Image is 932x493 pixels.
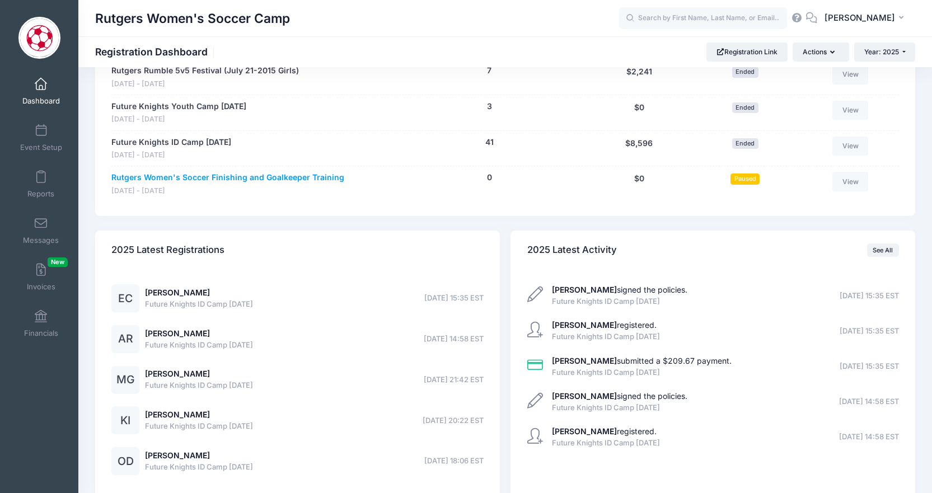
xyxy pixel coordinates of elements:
[111,172,344,184] a: Rutgers Women's Soccer Finishing and Goalkeeper Training
[145,299,253,310] span: Future Knights ID Camp [DATE]
[27,189,54,199] span: Reports
[867,243,899,257] a: See All
[840,326,899,337] span: [DATE] 15:35 EST
[15,211,68,250] a: Messages
[95,46,217,58] h1: Registration Dashboard
[527,234,617,266] h4: 2025 Latest Activity
[111,375,139,385] a: MG
[552,331,660,342] span: Future Knights ID Camp [DATE]
[111,186,344,196] span: [DATE] - [DATE]
[111,150,231,161] span: [DATE] - [DATE]
[111,137,231,148] a: Future Knights ID Camp [DATE]
[619,7,787,30] input: Search by First Name, Last Name, or Email...
[145,462,253,473] span: Future Knights ID Camp [DATE]
[854,43,915,62] button: Year: 2025
[111,457,139,467] a: OD
[825,12,895,24] span: [PERSON_NAME]
[552,391,617,401] strong: [PERSON_NAME]
[424,374,484,386] span: [DATE] 21:42 EST
[424,293,484,304] span: [DATE] 15:35 EST
[24,328,58,338] span: Financials
[111,366,139,394] div: MG
[423,415,484,426] span: [DATE] 20:22 EST
[111,447,139,475] div: OD
[793,43,849,62] button: Actions
[552,320,617,330] strong: [PERSON_NAME]
[485,137,494,148] button: 41
[706,43,788,62] a: Registration Link
[15,72,68,111] a: Dashboard
[15,165,68,204] a: Reports
[552,285,617,294] strong: [PERSON_NAME]
[111,79,299,90] span: [DATE] - [DATE]
[730,173,760,184] span: Paused
[22,96,60,106] span: Dashboard
[832,172,868,191] a: View
[584,172,694,196] div: $0
[487,172,492,184] button: 0
[20,143,62,152] span: Event Setup
[145,340,253,351] span: Future Knights ID Camp [DATE]
[732,67,758,77] span: Ended
[552,285,687,294] a: [PERSON_NAME]signed the policies.
[15,257,68,297] a: InvoicesNew
[864,48,899,56] span: Year: 2025
[552,356,732,365] a: [PERSON_NAME]submitted a $209.67 payment.
[584,101,694,125] div: $0
[111,416,139,426] a: KI
[832,137,868,156] a: View
[23,236,59,245] span: Messages
[487,101,492,112] button: 3
[111,65,299,77] a: Rutgers Rumble 5v5 Festival (July 21-2015 Girls)
[111,294,139,304] a: EC
[111,406,139,434] div: KI
[111,234,224,266] h4: 2025 Latest Registrations
[552,391,687,401] a: [PERSON_NAME]signed the policies.
[839,396,899,407] span: [DATE] 14:58 EST
[732,102,758,113] span: Ended
[48,257,68,267] span: New
[111,101,246,112] a: Future Knights Youth Camp [DATE]
[424,334,484,345] span: [DATE] 14:58 EST
[424,456,484,467] span: [DATE] 18:06 EST
[145,369,210,378] a: [PERSON_NAME]
[111,284,139,312] div: EC
[552,367,732,378] span: Future Knights ID Camp [DATE]
[552,426,657,436] a: [PERSON_NAME]registered.
[840,361,899,372] span: [DATE] 15:35 EST
[111,335,139,344] a: AR
[145,380,253,391] span: Future Knights ID Camp [DATE]
[732,138,758,149] span: Ended
[584,137,694,161] div: $8,596
[145,288,210,297] a: [PERSON_NAME]
[552,438,660,449] span: Future Knights ID Camp [DATE]
[832,101,868,120] a: View
[27,282,55,292] span: Invoices
[840,290,899,302] span: [DATE] 15:35 EST
[552,402,687,414] span: Future Knights ID Camp [DATE]
[15,118,68,157] a: Event Setup
[552,356,617,365] strong: [PERSON_NAME]
[552,296,687,307] span: Future Knights ID Camp [DATE]
[552,426,617,436] strong: [PERSON_NAME]
[111,114,246,125] span: [DATE] - [DATE]
[839,431,899,443] span: [DATE] 14:58 EST
[817,6,915,31] button: [PERSON_NAME]
[111,325,139,353] div: AR
[145,421,253,432] span: Future Knights ID Camp [DATE]
[487,65,491,77] button: 7
[15,304,68,343] a: Financials
[145,450,210,460] a: [PERSON_NAME]
[95,6,290,31] h1: Rutgers Women's Soccer Camp
[145,410,210,419] a: [PERSON_NAME]
[832,65,868,84] a: View
[145,328,210,338] a: [PERSON_NAME]
[552,320,657,330] a: [PERSON_NAME]registered.
[18,17,60,59] img: Rutgers Women's Soccer Camp
[584,65,694,89] div: $2,241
